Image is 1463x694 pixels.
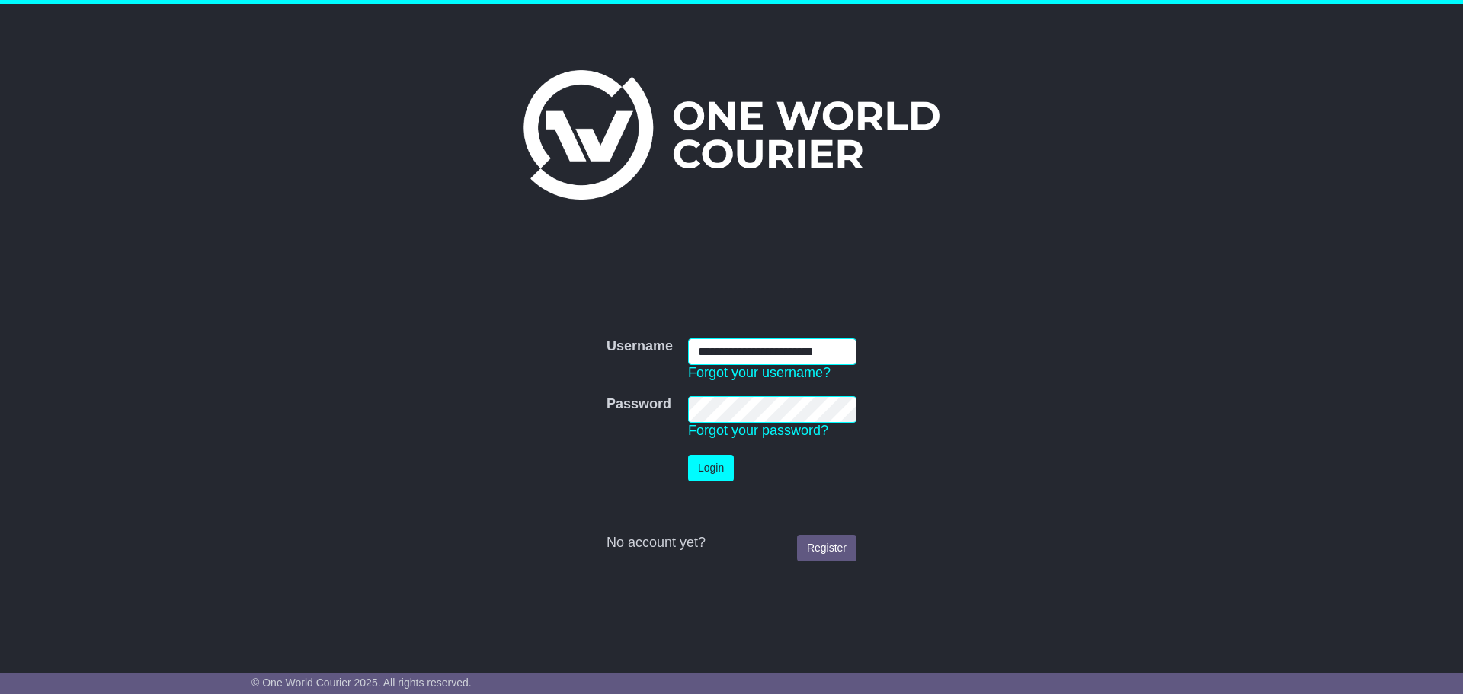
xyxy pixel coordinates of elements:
[688,423,828,438] a: Forgot your password?
[607,535,856,552] div: No account yet?
[523,70,940,200] img: One World
[251,676,472,689] span: © One World Courier 2025. All rights reserved.
[688,455,734,481] button: Login
[688,365,831,380] a: Forgot your username?
[607,396,671,413] label: Password
[607,338,673,355] label: Username
[797,535,856,561] a: Register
